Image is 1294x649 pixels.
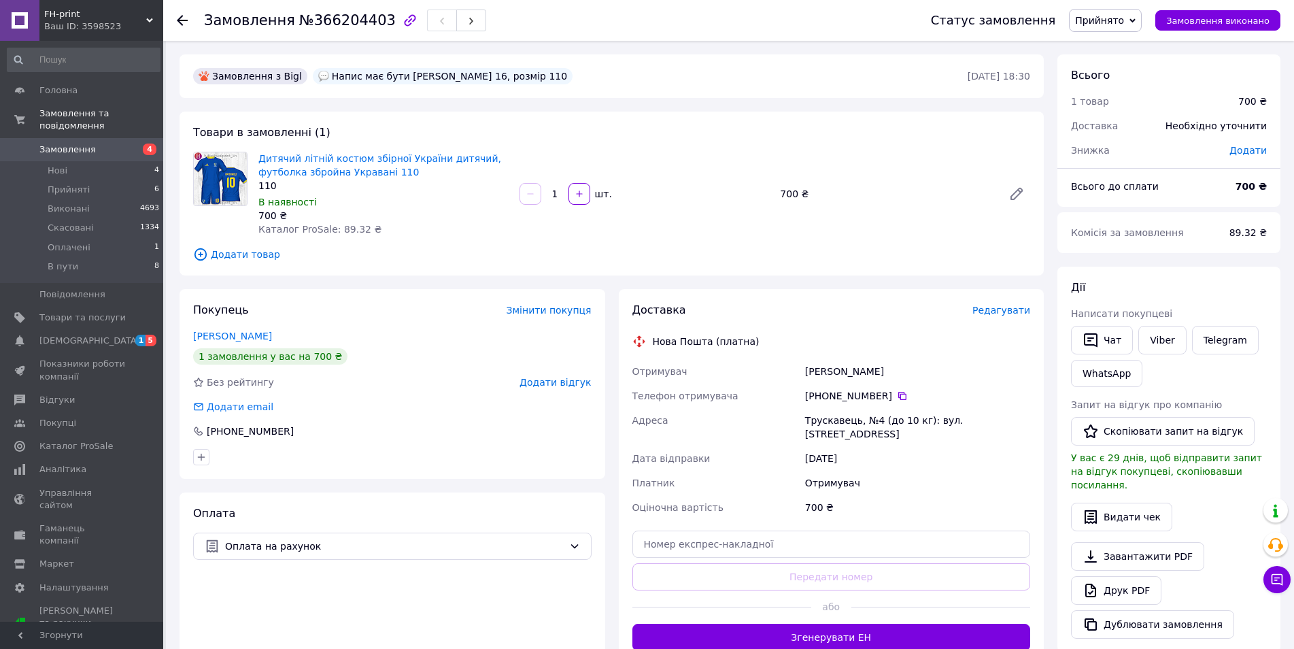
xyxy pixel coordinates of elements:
[258,197,317,207] span: В наявності
[1071,281,1085,294] span: Дії
[154,165,159,177] span: 4
[205,400,275,414] div: Додати email
[1236,181,1267,192] b: 700 ₴
[1229,145,1267,156] span: Додати
[1071,96,1109,107] span: 1 товар
[1071,308,1172,319] span: Написати покупцеві
[1157,111,1275,141] div: Необхідно уточнити
[39,84,78,97] span: Головна
[1071,145,1110,156] span: Знижка
[1071,399,1222,410] span: Запит на відгук про компанію
[39,358,126,382] span: Показники роботи компанії
[1192,326,1259,354] a: Telegram
[39,605,126,642] span: [PERSON_NAME] та рахунки
[632,531,1031,558] input: Номер експрес-накладної
[39,417,76,429] span: Покупці
[1071,120,1118,131] span: Доставка
[154,261,159,273] span: 8
[1263,566,1291,593] button: Чат з покупцем
[177,14,188,27] div: Повернутися назад
[1071,181,1159,192] span: Всього до сплати
[204,12,295,29] span: Замовлення
[1166,16,1270,26] span: Замовлення виконано
[1155,10,1280,31] button: Замовлення виконано
[1003,180,1030,207] a: Редагувати
[207,377,274,388] span: Без рейтингу
[299,12,396,29] span: №366204403
[972,305,1030,316] span: Редагувати
[44,20,163,33] div: Ваш ID: 3598523
[39,463,86,476] span: Аналітика
[39,558,74,570] span: Маркет
[48,203,90,215] span: Виконані
[1238,95,1267,108] div: 700 ₴
[649,335,763,348] div: Нова Пошта (платна)
[143,144,156,155] span: 4
[48,165,67,177] span: Нові
[1071,503,1172,531] button: Видати чек
[592,187,613,201] div: шт.
[632,478,675,488] span: Платник
[194,152,247,205] img: Дитячий літній костюм збірної України дитячий, футболка збройна Укравані 110
[1138,326,1186,354] a: Viber
[205,425,295,438] div: [PHONE_NUMBER]
[802,408,1033,446] div: Трускавець, №4 (до 10 кг): вул. [STREET_ADDRESS]
[1075,15,1124,26] span: Прийнято
[193,507,235,520] span: Оплата
[39,107,163,132] span: Замовлення та повідомлення
[39,440,113,452] span: Каталог ProSale
[192,400,275,414] div: Додати email
[774,184,998,203] div: 700 ₴
[805,389,1030,403] div: [PHONE_NUMBER]
[44,8,146,20] span: FH-print
[632,366,687,377] span: Отримувач
[258,209,509,222] div: 700 ₴
[193,331,272,342] a: [PERSON_NAME]
[135,335,146,346] span: 1
[225,539,564,554] span: Оплата на рахунок
[154,242,159,254] span: 1
[39,522,126,547] span: Гаманець компанії
[1071,227,1184,238] span: Комісія за замовлення
[632,502,723,513] span: Оціночна вартість
[193,68,307,84] div: Замовлення з Bigl
[146,335,156,346] span: 5
[632,415,668,426] span: Адреса
[520,377,591,388] span: Додати відгук
[802,495,1033,520] div: 700 ₴
[193,348,347,365] div: 1 замовлення у вас на 700 ₴
[811,600,851,614] span: або
[48,184,90,196] span: Прийняті
[507,305,592,316] span: Змінити покупця
[48,222,94,234] span: Скасовані
[39,394,75,406] span: Відгуки
[258,153,501,178] a: Дитячий літній костюм збірної України дитячий, футболка збройна Укравані 110
[39,582,109,594] span: Налаштування
[968,71,1030,82] time: [DATE] 18:30
[802,471,1033,495] div: Отримувач
[193,247,1030,262] span: Додати товар
[1071,576,1161,605] a: Друк PDF
[258,179,509,193] div: 110
[1071,326,1133,354] button: Чат
[7,48,160,72] input: Пошук
[632,390,738,401] span: Телефон отримувача
[1071,610,1234,639] button: Дублювати замовлення
[1071,452,1262,490] span: У вас є 29 днів, щоб відправити запит на відгук покупцеві, скопіювавши посилання.
[39,335,140,347] span: [DEMOGRAPHIC_DATA]
[140,203,159,215] span: 4693
[318,71,329,82] img: :speech_balloon:
[802,446,1033,471] div: [DATE]
[140,222,159,234] span: 1334
[39,487,126,512] span: Управління сайтом
[258,224,381,235] span: Каталог ProSale: 89.32 ₴
[193,126,330,139] span: Товари в замовленні (1)
[193,303,249,316] span: Покупець
[1071,542,1204,571] a: Завантажити PDF
[39,312,126,324] span: Товари та послуги
[632,453,711,464] span: Дата відправки
[632,303,686,316] span: Доставка
[1071,417,1255,446] button: Скопіювати запит на відгук
[1071,69,1110,82] span: Всього
[313,68,573,84] div: Напис має бути [PERSON_NAME] 16, розмір 110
